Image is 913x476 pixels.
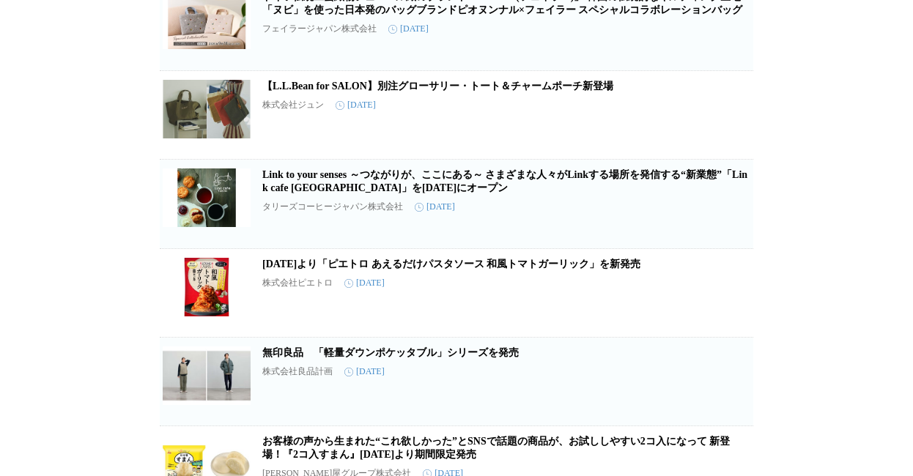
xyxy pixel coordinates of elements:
img: 【L.L.Bean for SALON】別注グローサリー・トート＆チャームポーチ新登場 [163,80,251,138]
time: [DATE] [415,201,455,212]
time: [DATE] [344,366,385,377]
a: 【L.L.Bean for SALON】別注グローサリー・トート＆チャームポーチ新登場 [262,81,613,92]
a: お客様の声から生まれた“これ欲しかった”とSNSで話題の商品が、お試ししやすい2コ入になって 新登場！『2コ入すまん』[DATE]より期間限定発売 [262,436,730,460]
time: [DATE] [336,100,376,111]
img: Link to your senses ～つながりが、ここにある～ さまざまな人々がLinkする場所を発信する“新業態”「Link cafe TOKYO」を9月12日（金）にオープン [163,168,251,227]
a: Link to your senses ～つながりが、ここにある～ さまざまな人々がLinkする場所を発信する“新業態”「Link cafe [GEOGRAPHIC_DATA]」を[DATE]に... [262,169,747,193]
time: [DATE] [344,278,385,289]
a: [DATE]より「ピエトロ あえるだけパスタソース 和風トマトガーリック」を新発売 [262,259,640,269]
img: 9月1日より「ピエトロ あえるだけパスタソース 和風トマトガーリック」を新発売 [163,258,251,316]
p: 株式会社ジュン [262,99,324,111]
p: フェイラージャパン株式会社 [262,23,377,35]
time: [DATE] [388,23,429,34]
p: 株式会社ピエトロ [262,277,333,289]
p: タリーズコーヒージャパン株式会社 [262,201,403,213]
a: 無印良品 「軽量ダウンポケッタブル」シリーズを発売 [262,347,519,358]
img: 無印良品 「軽量ダウンポケッタブル」シリーズを発売 [163,346,251,405]
p: 株式会社良品計画 [262,365,333,378]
